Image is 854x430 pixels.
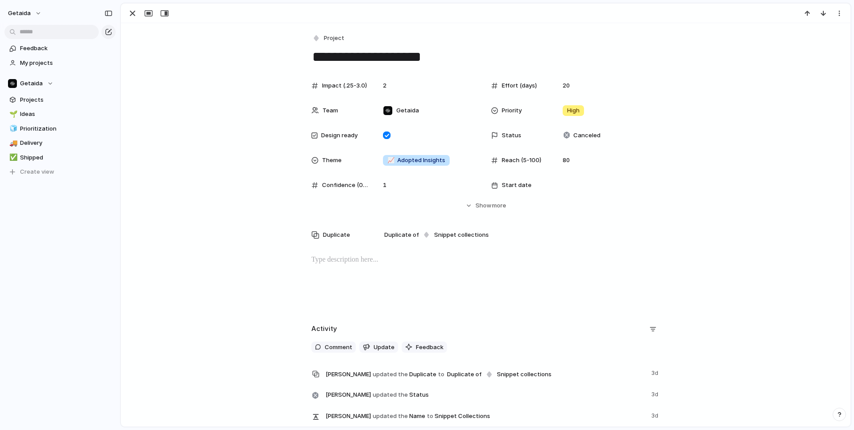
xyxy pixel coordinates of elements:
span: updated the [373,412,408,421]
button: Duplicate of Snippet collections [446,369,553,380]
button: Getaida [4,77,116,90]
span: High [567,106,580,115]
span: My projects [20,59,113,68]
span: Delivery [20,139,113,147]
button: Showmore [311,198,660,214]
span: Feedback [20,44,113,53]
button: Comment [311,342,356,353]
div: 🌱 [9,109,16,119]
button: ✅ [8,153,17,162]
span: Team [322,106,338,115]
span: Duplicate [326,367,646,381]
button: Project [310,32,347,45]
span: Reach (5-100) [502,156,541,165]
span: 3d [651,367,660,378]
span: Projects [20,96,113,104]
a: Projects [4,93,116,107]
div: 🚚 [9,138,16,148]
span: [PERSON_NAME] [326,412,371,421]
span: 1 [379,181,390,190]
button: 🌱 [8,110,17,119]
span: to [427,412,433,421]
span: Comment [325,343,352,352]
span: Ideas [20,110,113,119]
span: 20 [559,81,573,90]
span: Create view [20,167,54,176]
span: Adopted Insights [387,156,445,165]
span: Project [324,34,344,43]
span: Duplicate [323,231,350,239]
button: Create view [4,165,116,179]
span: to [438,370,444,379]
span: updated the [373,370,408,379]
h2: Activity [311,324,337,334]
span: [PERSON_NAME] [326,390,371,399]
span: Start date [502,181,532,190]
span: Status [326,388,646,401]
span: Show [475,201,491,210]
span: Canceled [573,131,600,140]
span: 80 [559,156,573,165]
span: Impact (.25-3.0) [322,81,367,90]
span: Effort (days) [502,81,537,90]
a: 🧊Prioritization [4,122,116,135]
span: Getaida [20,79,43,88]
button: Feedback [402,342,447,353]
span: Priority [502,106,522,115]
span: Feedback [416,343,443,352]
span: Confidence (0.3-1) [322,181,368,190]
span: Shipped [20,153,113,162]
span: [PERSON_NAME] [326,370,371,379]
span: Prioritization [20,124,113,133]
span: more [492,201,506,210]
button: Update [359,342,398,353]
a: ✅Shipped [4,151,116,164]
span: 3d [651,388,660,399]
span: getaida [8,9,31,18]
span: Design ready [321,131,358,140]
a: 🚚Delivery [4,136,116,150]
a: Feedback [4,42,116,55]
button: getaida [4,6,46,20]
div: ✅ [9,152,16,163]
span: Name Snippet Collections [326,410,646,422]
span: Update [374,343,395,352]
a: My projects [4,56,116,70]
a: 🌱Ideas [4,107,116,121]
span: Theme [322,156,342,165]
span: 3d [651,410,660,420]
span: Status [502,131,521,140]
button: 🧊 [8,124,17,133]
button: 🚚 [8,139,17,147]
span: updated the [373,390,408,399]
span: 2 [379,81,390,90]
button: Duplicate of Snippet collections [383,229,490,241]
div: 🧊 [9,123,16,134]
span: Getaida [396,106,419,115]
span: 📈 [387,156,395,163]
